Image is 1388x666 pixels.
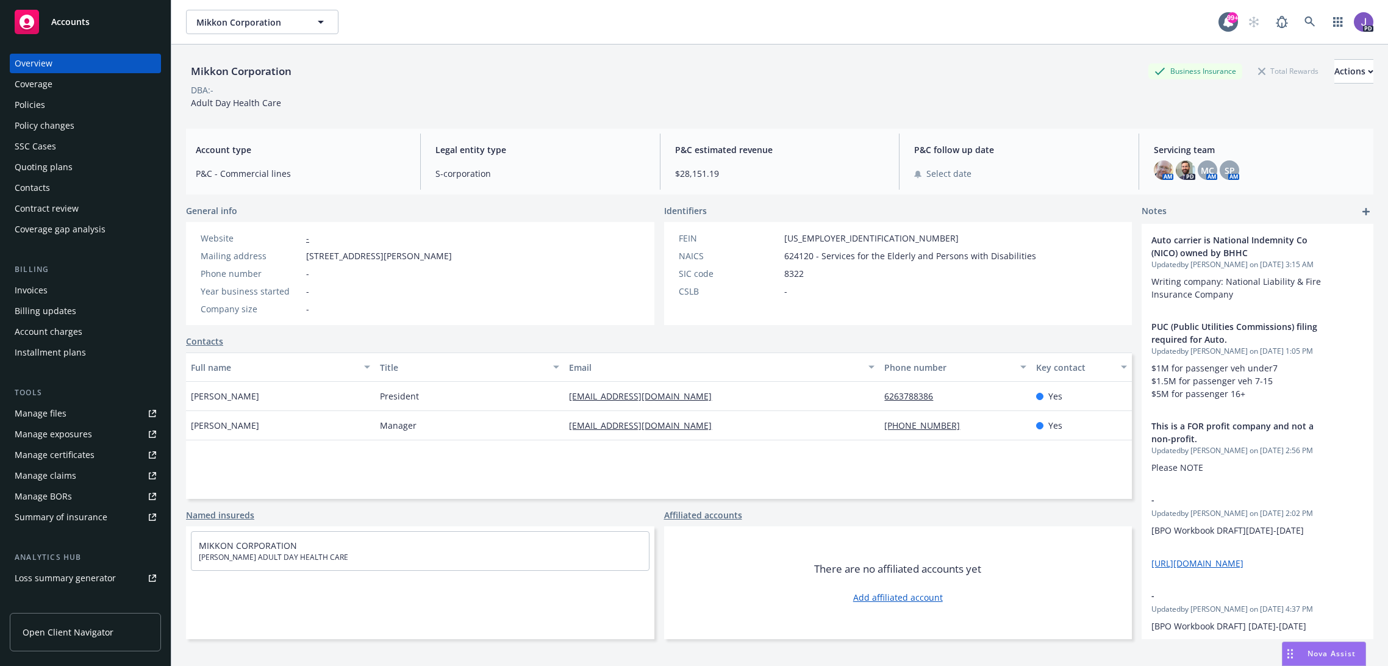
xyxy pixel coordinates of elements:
[186,335,223,348] a: Contacts
[1151,276,1323,300] span: Writing company: National Liability & Fire Insurance Company
[1151,320,1332,346] span: PUC (Public Utilities Commissions) filing required for Auto.
[10,424,161,444] span: Manage exposures
[1151,493,1332,506] span: -
[1151,620,1364,632] p: [BPO Workbook DRAFT] [DATE]-[DATE]
[1151,557,1243,569] a: [URL][DOMAIN_NAME]
[784,285,787,298] span: -
[879,353,1031,382] button: Phone number
[186,353,375,382] button: Full name
[1151,362,1364,400] p: $1M for passenger veh under7 $1.5M for passenger veh 7-15 $5M for passenger 16+
[10,116,161,135] a: Policy changes
[10,568,161,588] a: Loss summary generator
[1142,410,1373,484] div: This is a FOR profit company and not a non-profit.Updatedby [PERSON_NAME] on [DATE] 2:56 PMPlease...
[186,63,296,79] div: Mikkon Corporation
[1148,63,1242,79] div: Business Insurance
[15,157,73,177] div: Quoting plans
[1201,164,1214,177] span: MC
[10,301,161,321] a: Billing updates
[10,54,161,73] a: Overview
[1142,204,1167,219] span: Notes
[10,281,161,300] a: Invoices
[15,424,92,444] div: Manage exposures
[380,419,417,432] span: Manager
[1151,346,1364,357] span: Updated by [PERSON_NAME] on [DATE] 1:05 PM
[380,361,546,374] div: Title
[1298,10,1322,34] a: Search
[1151,234,1332,259] span: Auto carrier is National Indemnity Co (NICO) owned by BHHC
[10,445,161,465] a: Manage certificates
[15,507,107,527] div: Summary of insurance
[10,95,161,115] a: Policies
[664,509,742,521] a: Affiliated accounts
[15,343,86,362] div: Installment plans
[380,390,419,403] span: President
[569,390,721,402] a: [EMAIL_ADDRESS][DOMAIN_NAME]
[196,143,406,156] span: Account type
[199,540,297,551] a: MIKKON CORPORATION
[1154,160,1173,180] img: photo
[1227,12,1238,23] div: 99+
[15,137,56,156] div: SSC Cases
[1252,63,1325,79] div: Total Rewards
[10,5,161,39] a: Accounts
[675,143,885,156] span: P&C estimated revenue
[306,303,309,315] span: -
[15,220,106,239] div: Coverage gap analysis
[1031,353,1132,382] button: Key contact
[191,390,259,403] span: [PERSON_NAME]
[784,232,959,245] span: [US_EMPLOYER_IDENTIFICATION_NUMBER]
[1359,204,1373,219] a: add
[1282,642,1298,665] div: Drag to move
[10,220,161,239] a: Coverage gap analysis
[1142,484,1373,579] div: -Updatedby [PERSON_NAME] on [DATE] 2:02 PM[BPO Workbook DRAFT][DATE]-[DATE] [URL][DOMAIN_NAME]
[664,204,707,217] span: Identifiers
[1242,10,1266,34] a: Start snowing
[201,232,301,245] div: Website
[15,199,79,218] div: Contract review
[10,157,161,177] a: Quoting plans
[10,343,161,362] a: Installment plans
[1151,462,1203,473] span: Please NOTE
[10,466,161,485] a: Manage claims
[306,285,309,298] span: -
[1151,589,1332,602] span: -
[375,353,564,382] button: Title
[15,95,45,115] div: Policies
[679,285,779,298] div: CSLB
[853,591,943,604] a: Add affiliated account
[186,10,338,34] button: Mikkon Corporation
[814,562,981,576] span: There are no affiliated accounts yet
[1270,10,1294,34] a: Report a Bug
[1308,648,1356,659] span: Nova Assist
[15,54,52,73] div: Overview
[1151,420,1332,445] span: This is a FOR profit company and not a non-profit.
[10,404,161,423] a: Manage files
[10,551,161,564] div: Analytics hub
[10,263,161,276] div: Billing
[201,303,301,315] div: Company size
[306,249,452,262] span: [STREET_ADDRESS][PERSON_NAME]
[51,17,90,27] span: Accounts
[1151,604,1364,615] span: Updated by [PERSON_NAME] on [DATE] 4:37 PM
[784,267,804,280] span: 8322
[1151,259,1364,270] span: Updated by [PERSON_NAME] on [DATE] 3:15 AM
[10,322,161,342] a: Account charges
[15,487,72,506] div: Manage BORs
[1142,310,1373,410] div: PUC (Public Utilities Commissions) filing required for Auto.Updatedby [PERSON_NAME] on [DATE] 1:0...
[10,507,161,527] a: Summary of insurance
[1151,508,1364,519] span: Updated by [PERSON_NAME] on [DATE] 2:02 PM
[1151,524,1364,537] p: [BPO Workbook DRAFT][DATE]-[DATE]
[10,178,161,198] a: Contacts
[10,487,161,506] a: Manage BORs
[191,84,213,96] div: DBA: -
[10,74,161,94] a: Coverage
[435,143,645,156] span: Legal entity type
[926,167,971,180] span: Select date
[15,568,116,588] div: Loss summary generator
[1176,160,1195,180] img: photo
[10,387,161,399] div: Tools
[1334,60,1373,83] div: Actions
[784,249,1036,262] span: 624120 - Services for the Elderly and Persons with Disabilities
[23,626,113,639] span: Open Client Navigator
[569,361,861,374] div: Email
